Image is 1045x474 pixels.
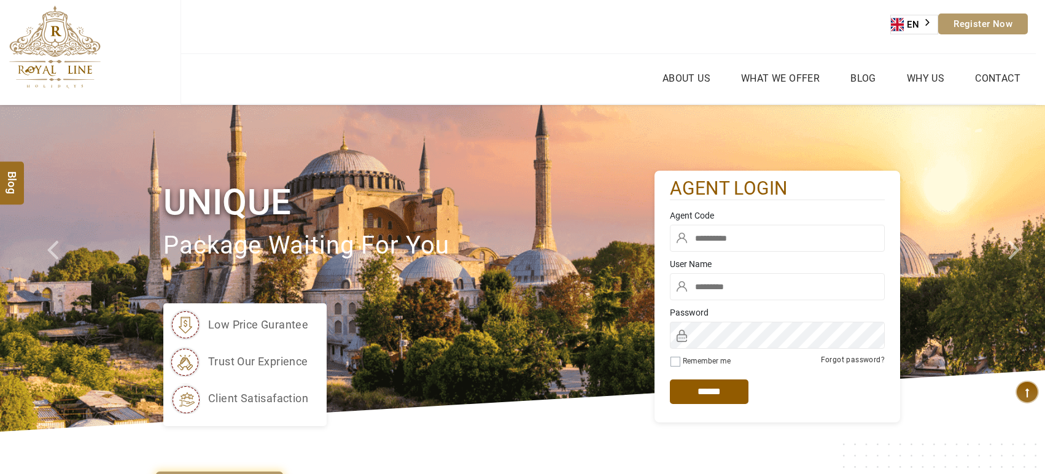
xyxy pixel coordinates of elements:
label: User Name [670,258,885,270]
li: client satisafaction [169,383,308,414]
a: Register Now [938,14,1028,34]
a: Contact [972,69,1024,87]
a: Check next prev [31,105,84,432]
label: Agent Code [670,209,885,222]
p: package waiting for you [163,225,655,266]
a: Why Us [904,69,947,87]
a: What we Offer [738,69,823,87]
a: Blog [847,69,879,87]
label: Remember me [683,357,731,365]
h2: agent login [670,177,885,201]
span: Blog [4,171,20,182]
aside: Language selected: English [890,15,938,34]
label: Password [670,306,885,319]
h1: Unique [163,179,655,225]
div: Language [890,15,938,34]
li: trust our exprience [169,346,308,377]
a: EN [891,15,938,34]
a: Check next image [993,105,1045,432]
a: About Us [659,69,713,87]
a: Forgot password? [821,355,885,364]
li: low price gurantee [169,309,308,340]
img: The Royal Line Holidays [9,6,101,88]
